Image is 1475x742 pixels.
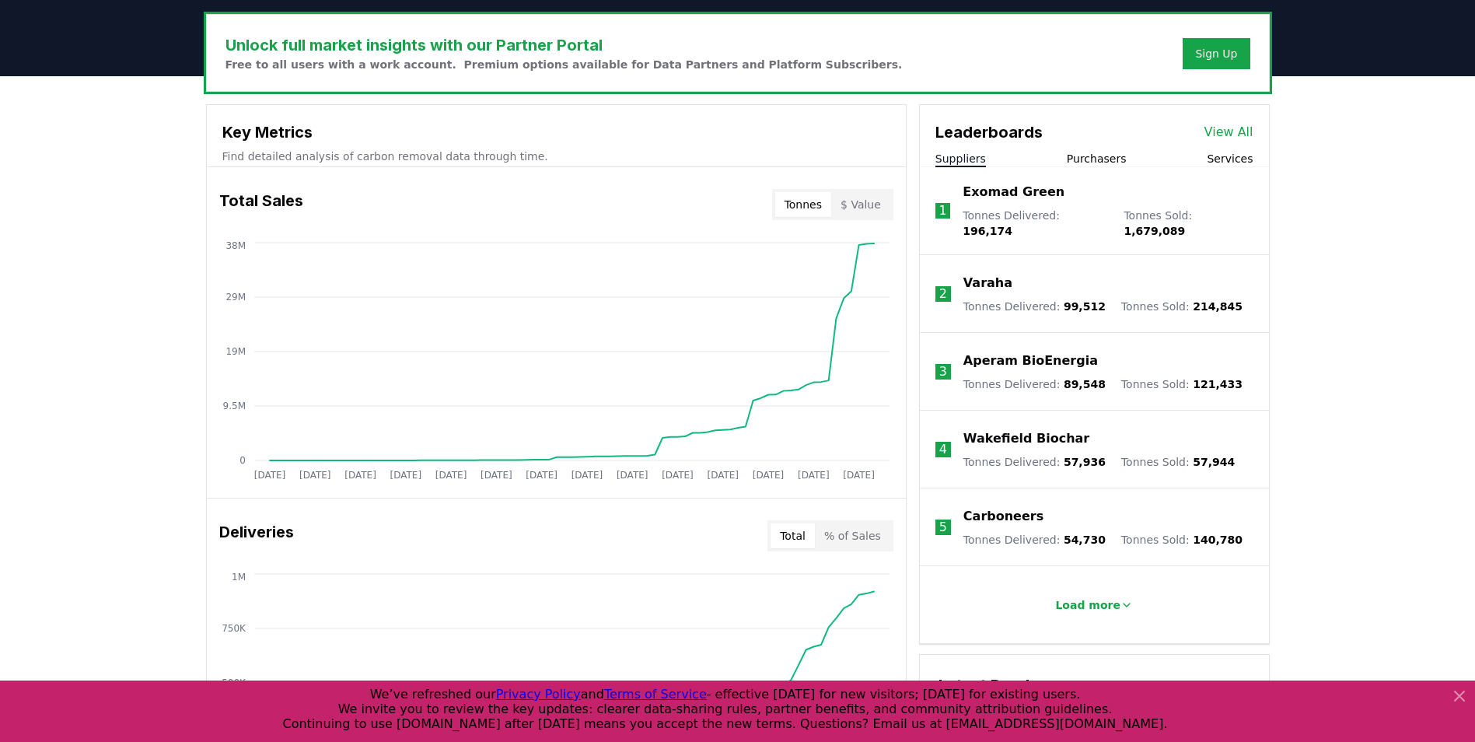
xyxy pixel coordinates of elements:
[963,208,1108,239] p: Tonnes Delivered :
[219,189,303,220] h3: Total Sales
[1124,225,1185,237] span: 1,679,089
[939,285,947,303] p: 2
[435,470,467,481] tspan: [DATE]
[1193,378,1243,390] span: 121,433
[1207,151,1253,166] button: Services
[571,470,603,481] tspan: [DATE]
[344,470,376,481] tspan: [DATE]
[963,429,1089,448] a: Wakefield Biochar
[963,454,1106,470] p: Tonnes Delivered :
[707,470,739,481] tspan: [DATE]
[222,677,246,688] tspan: 500K
[1055,597,1120,613] p: Load more
[481,470,512,481] tspan: [DATE]
[1121,532,1243,548] p: Tonnes Sold :
[1204,123,1253,142] a: View All
[232,572,246,583] tspan: 1M
[831,192,890,217] button: $ Value
[1183,38,1250,69] button: Sign Up
[225,292,246,303] tspan: 29M
[1067,151,1127,166] button: Purchasers
[1195,46,1237,61] a: Sign Up
[1064,534,1106,546] span: 54,730
[1064,378,1106,390] span: 89,548
[963,183,1064,201] a: Exomad Green
[1064,456,1106,468] span: 57,936
[1193,534,1243,546] span: 140,780
[222,401,245,411] tspan: 9.5M
[775,192,831,217] button: Tonnes
[963,352,1098,370] a: Aperam BioEnergia
[963,225,1012,237] span: 196,174
[1121,376,1243,392] p: Tonnes Sold :
[225,240,246,251] tspan: 38M
[1121,454,1235,470] p: Tonnes Sold :
[1193,456,1235,468] span: 57,944
[938,201,946,220] p: 1
[1193,300,1243,313] span: 214,845
[939,362,947,381] p: 3
[225,33,903,57] h3: Unlock full market insights with our Partner Portal
[225,346,246,357] tspan: 19M
[939,518,947,537] p: 5
[963,376,1106,392] p: Tonnes Delivered :
[939,440,947,459] p: 4
[938,674,1250,697] h3: Latest Purchases
[390,470,421,481] tspan: [DATE]
[1064,300,1106,313] span: 99,512
[1124,208,1253,239] p: Tonnes Sold :
[222,623,246,634] tspan: 750K
[239,455,246,466] tspan: 0
[222,121,890,144] h3: Key Metrics
[963,507,1043,526] a: Carboneers
[963,274,1012,292] a: Varaha
[935,151,986,166] button: Suppliers
[299,470,330,481] tspan: [DATE]
[935,121,1043,144] h3: Leaderboards
[662,470,694,481] tspan: [DATE]
[219,520,294,551] h3: Deliveries
[526,470,557,481] tspan: [DATE]
[225,57,903,72] p: Free to all users with a work account. Premium options available for Data Partners and Platform S...
[815,523,890,548] button: % of Sales
[963,532,1106,548] p: Tonnes Delivered :
[771,523,815,548] button: Total
[1121,299,1243,314] p: Tonnes Sold :
[963,299,1106,314] p: Tonnes Delivered :
[1043,590,1145,621] button: Load more
[253,470,285,481] tspan: [DATE]
[222,149,890,164] p: Find detailed analysis of carbon removal data through time.
[798,470,830,481] tspan: [DATE]
[843,470,875,481] tspan: [DATE]
[616,470,648,481] tspan: [DATE]
[752,470,784,481] tspan: [DATE]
